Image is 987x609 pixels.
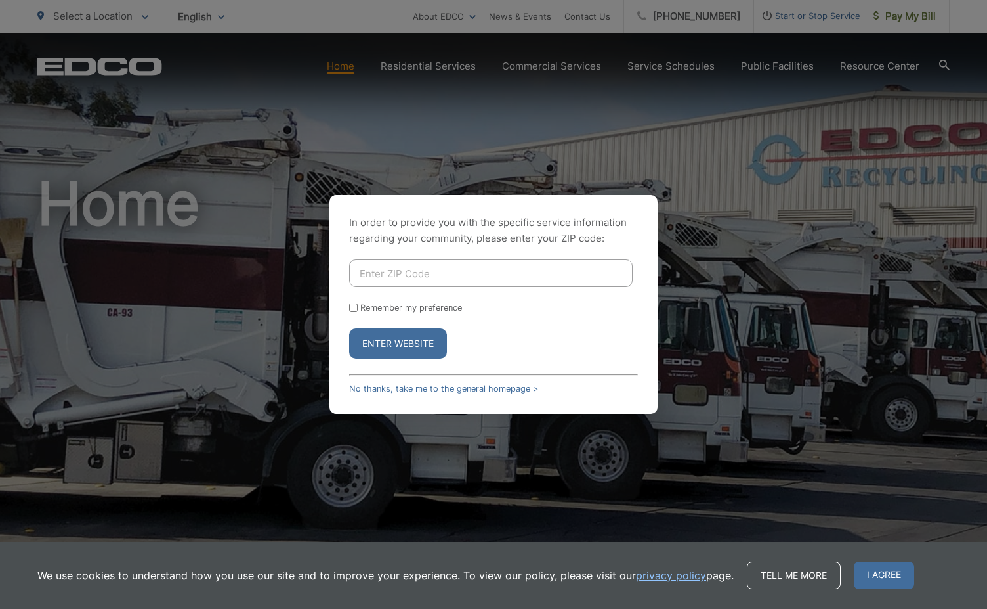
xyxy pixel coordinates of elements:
input: Enter ZIP Code [349,259,633,287]
span: I agree [854,562,914,589]
button: Enter Website [349,328,447,359]
a: No thanks, take me to the general homepage > [349,384,538,394]
p: We use cookies to understand how you use our site and to improve your experience. To view our pol... [37,568,734,583]
a: Tell me more [747,562,841,589]
label: Remember my preference [360,303,462,313]
p: In order to provide you with the specific service information regarding your community, please en... [349,215,638,246]
a: privacy policy [636,568,706,583]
